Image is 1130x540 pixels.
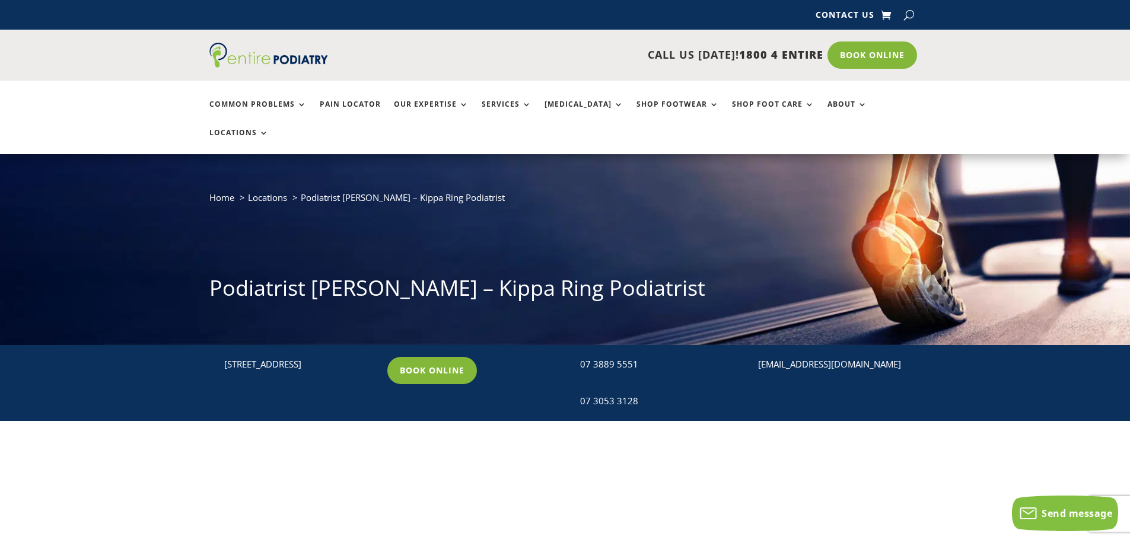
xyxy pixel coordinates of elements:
[224,357,377,372] div: [STREET_ADDRESS]
[209,43,328,68] img: logo (1)
[1012,496,1118,531] button: Send message
[209,273,921,309] h1: Podiatrist [PERSON_NAME] – Kippa Ring Podiatrist
[209,58,328,70] a: Entire Podiatry
[320,100,381,126] a: Pain Locator
[1042,507,1112,520] span: Send message
[816,11,874,24] a: Contact Us
[394,100,469,126] a: Our Expertise
[732,100,814,126] a: Shop Foot Care
[209,129,269,154] a: Locations
[209,100,307,126] a: Common Problems
[482,100,531,126] a: Services
[580,357,733,372] div: 07 3889 5551
[580,394,733,409] div: 07 3053 3128
[636,100,719,126] a: Shop Footwear
[301,191,505,203] span: Podiatrist [PERSON_NAME] – Kippa Ring Podiatrist
[827,41,917,69] a: Book Online
[827,100,867,126] a: About
[248,191,287,203] a: Locations
[374,47,823,63] p: CALL US [DATE]!
[545,100,623,126] a: [MEDICAL_DATA]
[758,358,901,370] a: [EMAIL_ADDRESS][DOMAIN_NAME]
[209,191,234,203] a: Home
[209,190,921,214] nav: breadcrumb
[387,357,477,384] a: Book Online
[739,47,823,62] span: 1800 4 ENTIRE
